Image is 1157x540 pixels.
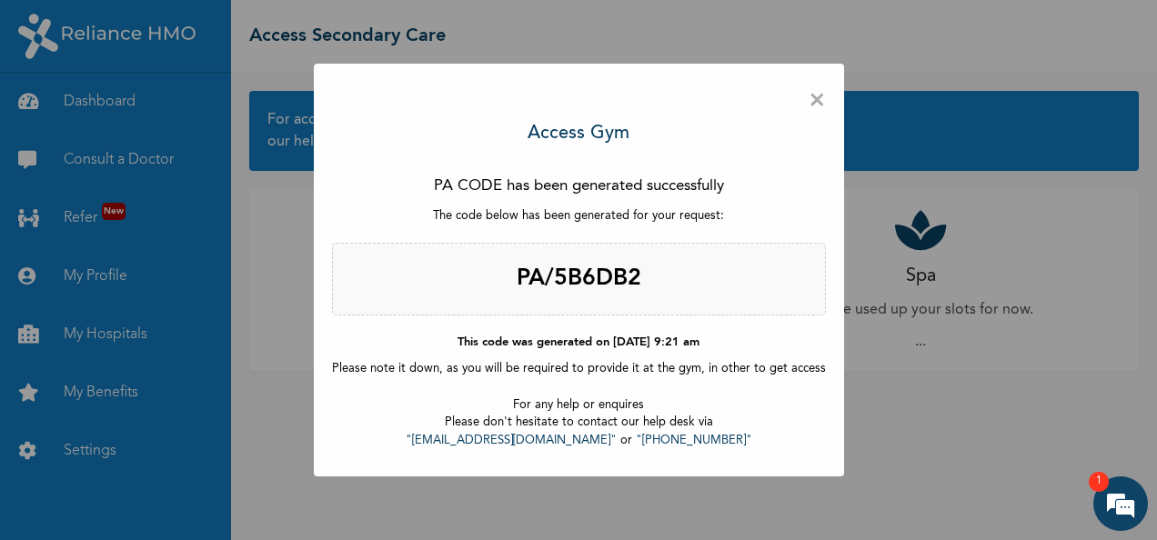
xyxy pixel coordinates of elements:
[20,100,47,127] div: Navigation go back
[809,82,826,120] span: ×
[406,435,617,446] a: "[EMAIL_ADDRESS][DOMAIN_NAME]"
[106,173,251,356] span: We're online!
[332,175,826,198] p: PA CODE has been generated successfully
[9,479,178,492] span: Conversation
[122,102,333,125] div: Chat with us now
[332,396,826,450] p: For any help or enquires Please don't hesitate to contact our help desk via or
[9,384,347,447] textarea: Type your message and hit 'Enter'
[1089,472,1109,492] em: 1
[636,435,752,446] a: "[PHONE_NUMBER]"
[528,120,629,147] h3: Access Gym
[332,360,826,378] p: Please note it down, as you will be required to provide it at the gym, in other to get access
[332,207,826,225] p: The code below has been generated for your request:
[332,243,826,315] h2: PA/5B6DB2
[61,91,101,136] img: d_794563401_company_1708531726252_794563401
[458,336,699,348] b: This code was generated on [DATE] 9:21 am
[178,447,347,504] div: FAQs
[298,9,342,53] div: Minimize live chat window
